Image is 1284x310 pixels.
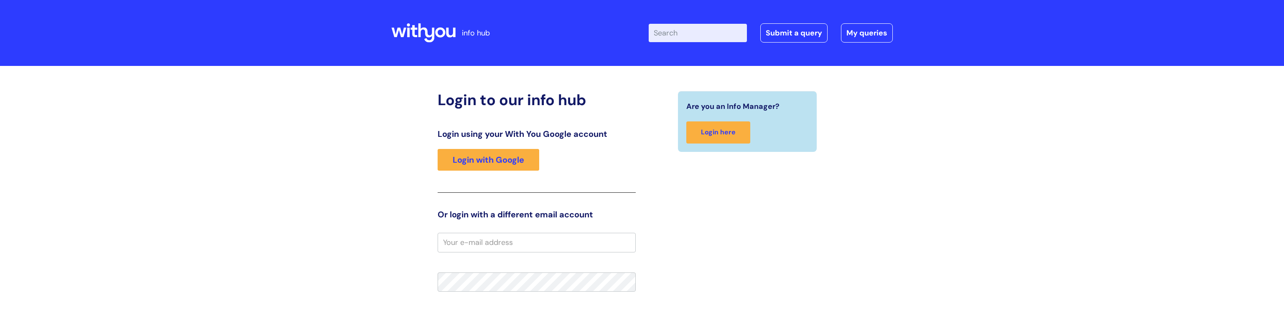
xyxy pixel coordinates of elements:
a: Login here [686,121,750,144]
input: Search [649,24,747,42]
a: Login with Google [438,149,539,171]
p: info hub [462,26,490,40]
a: My queries [841,23,893,43]
input: Your e-mail address [438,233,636,252]
h2: Login to our info hub [438,91,636,109]
h3: Login using your With You Google account [438,129,636,139]
span: Are you an Info Manager? [686,100,780,113]
h3: Or login with a different email account [438,209,636,219]
a: Submit a query [760,23,828,43]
